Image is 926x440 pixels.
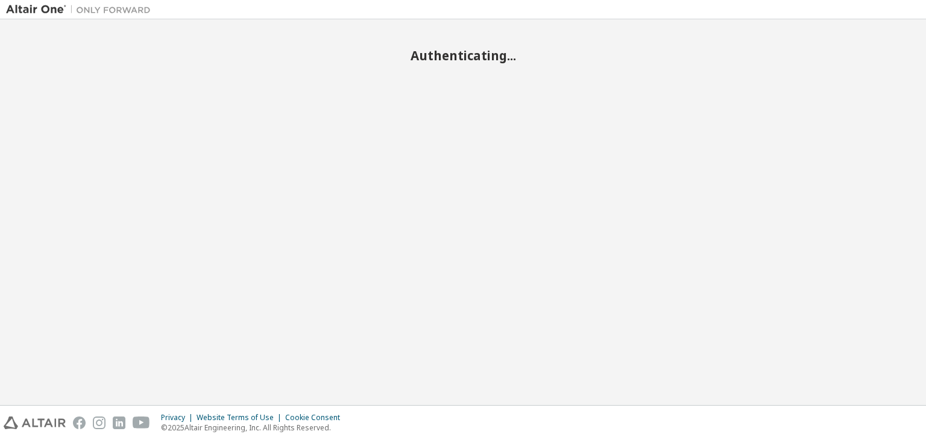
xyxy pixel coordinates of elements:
[6,4,157,16] img: Altair One
[161,423,347,433] p: © 2025 Altair Engineering, Inc. All Rights Reserved.
[197,413,285,423] div: Website Terms of Use
[113,416,125,429] img: linkedin.svg
[6,48,920,63] h2: Authenticating...
[4,416,66,429] img: altair_logo.svg
[93,416,106,429] img: instagram.svg
[73,416,86,429] img: facebook.svg
[285,413,347,423] div: Cookie Consent
[161,413,197,423] div: Privacy
[133,416,150,429] img: youtube.svg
